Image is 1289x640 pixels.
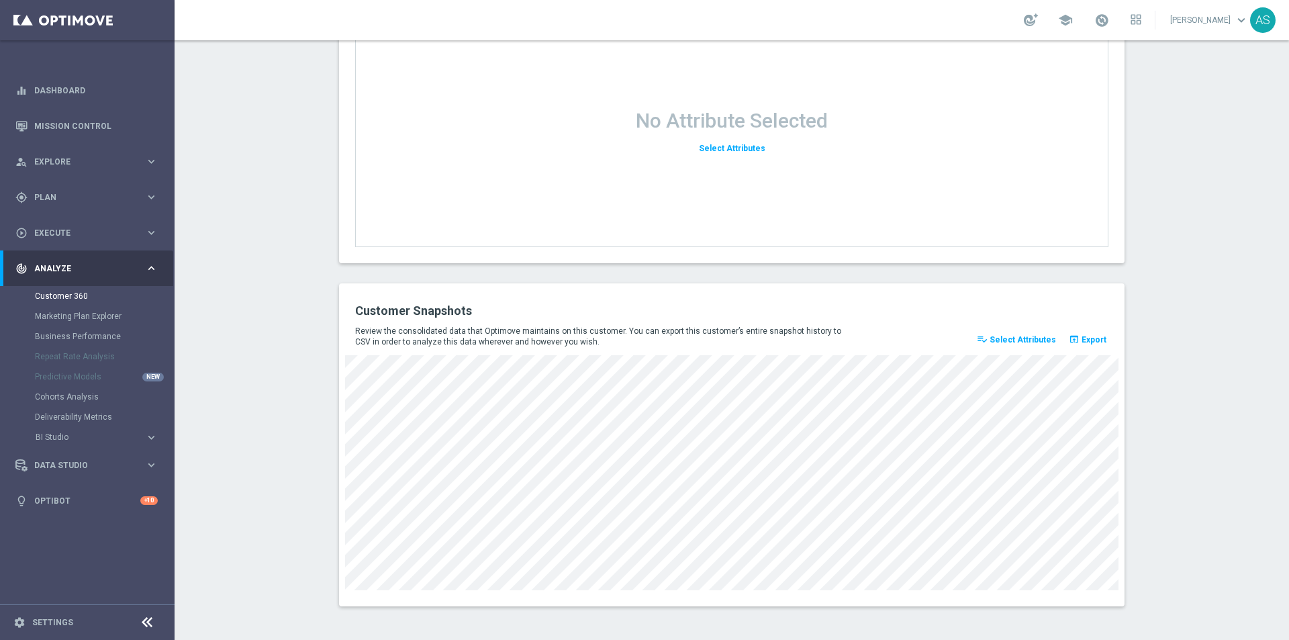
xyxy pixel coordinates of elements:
span: keyboard_arrow_down [1234,13,1249,28]
span: Analyze [34,265,145,273]
a: Marketing Plan Explorer [35,311,140,322]
i: keyboard_arrow_right [145,431,158,444]
span: Explore [34,158,145,166]
button: equalizer Dashboard [15,85,158,96]
p: Review the consolidated data that Optimove maintains on this customer. You can export this custom... [355,326,851,347]
button: open_in_browser Export [1067,330,1108,349]
div: Dashboard [15,73,158,108]
button: play_circle_outline Execute keyboard_arrow_right [15,228,158,238]
div: +10 [140,496,158,505]
i: play_circle_outline [15,227,28,239]
i: equalizer [15,85,28,97]
i: keyboard_arrow_right [145,155,158,168]
a: Deliverability Metrics [35,412,140,422]
div: Predictive Models [35,367,173,387]
i: gps_fixed [15,191,28,203]
div: Deliverability Metrics [35,407,173,427]
div: Optibot [15,483,158,518]
a: Mission Control [34,108,158,144]
button: gps_fixed Plan keyboard_arrow_right [15,192,158,203]
span: Execute [34,229,145,237]
span: Data Studio [34,461,145,469]
i: track_changes [15,263,28,275]
i: settings [13,616,26,629]
div: Business Performance [35,326,173,347]
a: Cohorts Analysis [35,392,140,402]
div: Data Studio [15,459,145,471]
div: BI Studio [35,427,173,447]
i: keyboard_arrow_right [145,191,158,203]
div: Repeat Rate Analysis [35,347,173,367]
span: Export [1082,335,1106,345]
i: open_in_browser [1069,334,1080,345]
div: AS [1250,7,1276,33]
button: playlist_add_check Select Attributes [975,330,1058,349]
button: person_search Explore keyboard_arrow_right [15,156,158,167]
div: Customer 360 [35,286,173,306]
a: Dashboard [34,73,158,108]
i: lightbulb [15,495,28,507]
button: lightbulb Optibot +10 [15,496,158,506]
button: Mission Control [15,121,158,132]
i: keyboard_arrow_right [145,226,158,239]
span: BI Studio [36,433,132,441]
a: Business Performance [35,331,140,342]
span: Plan [34,193,145,201]
button: track_changes Analyze keyboard_arrow_right [15,263,158,274]
i: keyboard_arrow_right [145,262,158,275]
button: Select Attributes [697,140,767,158]
i: playlist_add_check [977,334,988,345]
a: Optibot [34,483,140,518]
div: BI Studio [36,433,145,441]
span: school [1058,13,1073,28]
a: Customer 360 [35,291,140,302]
a: [PERSON_NAME]keyboard_arrow_down [1169,10,1250,30]
div: Analyze [15,263,145,275]
div: Explore [15,156,145,168]
a: Settings [32,619,73,627]
h1: No Attribute Selected [636,109,828,133]
div: Marketing Plan Explorer [35,306,173,326]
div: Mission Control [15,108,158,144]
div: Plan [15,191,145,203]
div: Cohorts Analysis [35,387,173,407]
div: NEW [142,373,164,381]
h2: Customer Snapshots [355,303,722,319]
div: Execute [15,227,145,239]
i: keyboard_arrow_right [145,459,158,471]
span: Select Attributes [990,335,1056,345]
button: Data Studio keyboard_arrow_right [15,460,158,471]
span: Select Attributes [699,144,765,153]
button: BI Studio keyboard_arrow_right [35,432,158,443]
i: person_search [15,156,28,168]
